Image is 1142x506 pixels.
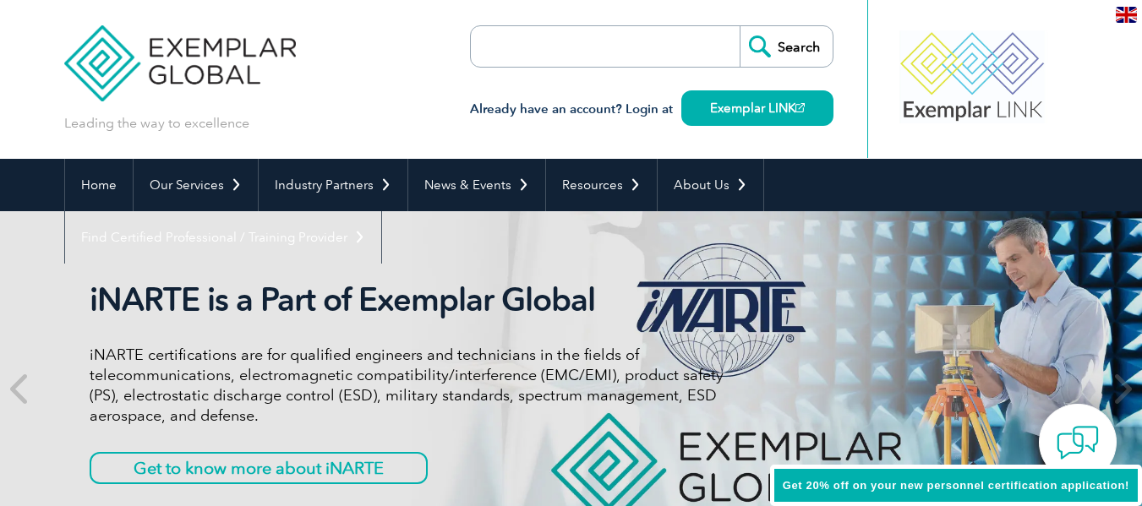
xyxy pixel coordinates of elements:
a: Find Certified Professional / Training Provider [65,211,381,264]
span: Get 20% off on your new personnel certification application! [783,479,1129,492]
a: Our Services [134,159,258,211]
a: About Us [658,159,763,211]
a: Resources [546,159,657,211]
p: iNARTE certifications are for qualified engineers and technicians in the fields of telecommunicat... [90,345,724,426]
h2: iNARTE is a Part of Exemplar Global [90,280,724,319]
img: contact-chat.png [1057,422,1099,464]
a: Exemplar LINK [681,90,833,126]
img: en [1116,7,1137,23]
a: Industry Partners [259,159,407,211]
input: Search [740,26,833,67]
a: News & Events [408,159,545,211]
img: open_square.png [795,103,805,112]
p: Leading the way to excellence [64,114,249,133]
a: Get to know more about iNARTE [90,452,428,484]
h3: Already have an account? Login at [470,99,833,120]
a: Home [65,159,133,211]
